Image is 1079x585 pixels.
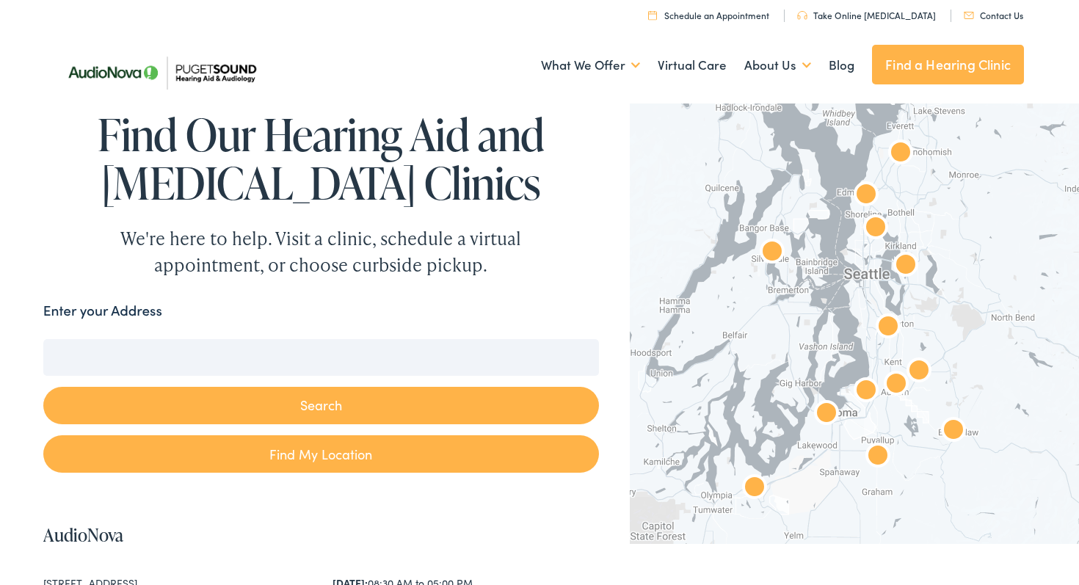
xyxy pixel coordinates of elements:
a: Schedule an Appointment [648,9,769,21]
label: Enter your Address [43,300,162,321]
a: About Us [744,38,811,92]
button: Search [43,387,599,424]
img: utility icon [964,12,974,19]
input: Enter your address or zip code [43,339,599,376]
div: AudioNova [860,440,895,475]
div: AudioNova [737,471,772,506]
div: We're here to help. Visit a clinic, schedule a virtual appointment, or choose curbside pickup. [86,225,556,278]
div: AudioNova [849,374,884,410]
a: Take Online [MEDICAL_DATA] [797,9,936,21]
div: AudioNova [879,368,914,403]
div: AudioNova [858,211,893,247]
div: AudioNova [871,310,906,346]
a: Find My Location [43,435,599,473]
div: AudioNova [888,249,923,284]
img: utility icon [797,11,807,20]
a: Find a Hearing Clinic [872,45,1024,84]
div: AudioNova [936,414,971,449]
a: Blog [829,38,854,92]
a: Virtual Care [658,38,727,92]
a: Contact Us [964,9,1023,21]
h1: Find Our Hearing Aid and [MEDICAL_DATA] Clinics [43,110,599,207]
a: AudioNova [43,523,123,547]
div: Puget Sound Hearing Aid &#038; Audiology by AudioNova [883,137,918,172]
div: AudioNova [755,236,790,271]
div: AudioNova [809,397,844,432]
div: AudioNova [849,178,884,214]
div: AudioNova [901,355,937,390]
img: utility icon [648,10,657,20]
a: What We Offer [541,38,640,92]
